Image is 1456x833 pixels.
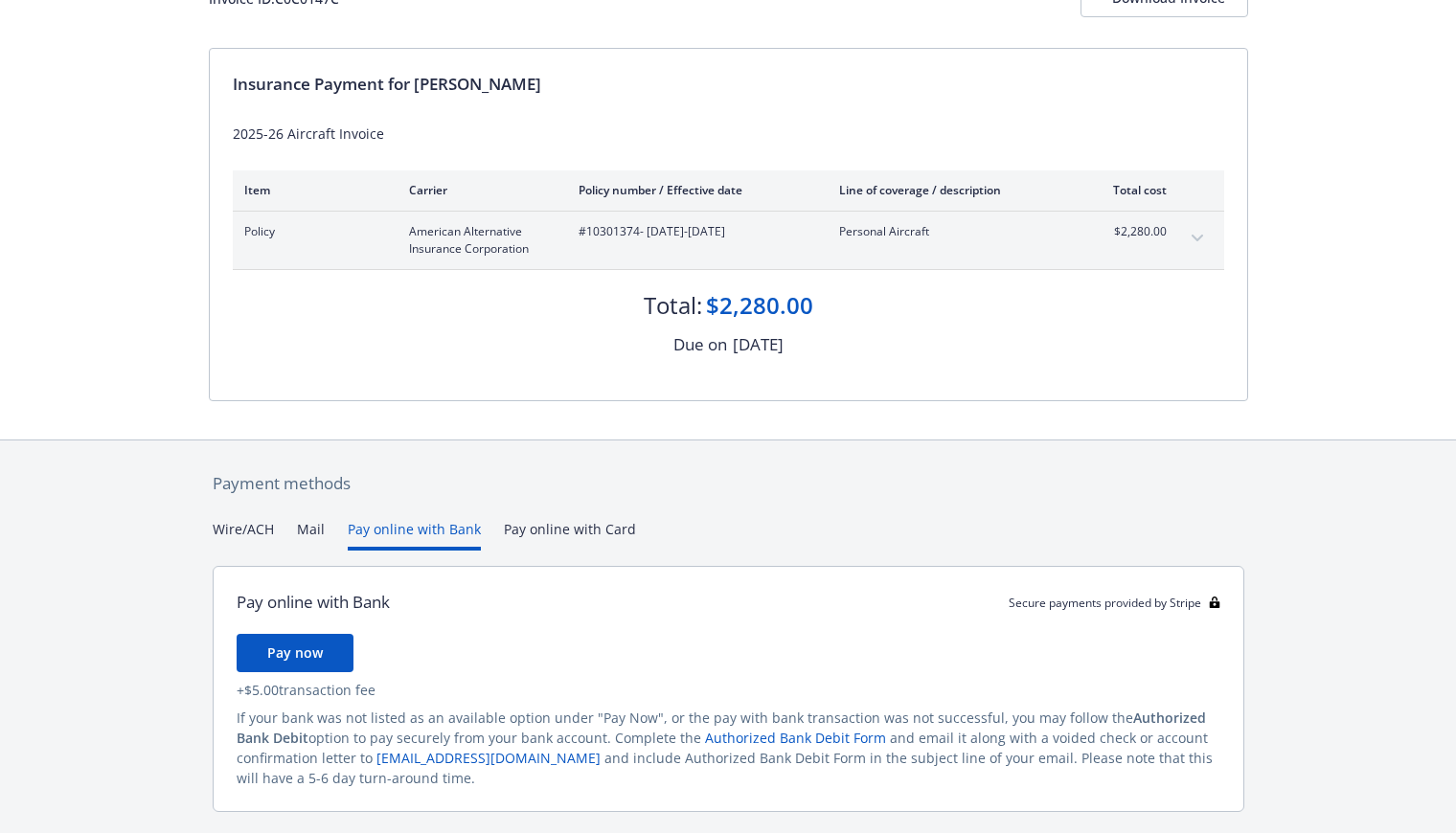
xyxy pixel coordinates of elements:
div: Total: [644,289,702,322]
div: Pay online with Bank [237,590,390,615]
div: + $5.00 transaction fee [237,680,1220,700]
div: Line of coverage / description [839,182,1064,198]
div: [DATE] [733,332,784,357]
div: Item [244,182,378,198]
div: $2,280.00 [706,289,813,322]
button: Mail [297,519,325,551]
span: Personal Aircraft [839,223,1064,240]
span: Policy [244,223,378,240]
button: Pay online with Card [504,519,636,551]
div: PolicyAmerican Alternative Insurance Corporation#10301374- [DATE]-[DATE]Personal Aircraft$2,280.0... [233,212,1224,269]
button: Pay now [237,634,353,672]
span: Pay now [267,643,323,662]
div: Policy number / Effective date [579,182,808,198]
div: Carrier [409,182,548,198]
div: 2025-26 Aircraft Invoice [233,124,1224,144]
div: Due on [673,332,727,357]
button: expand content [1182,223,1213,254]
div: Secure payments provided by Stripe [1009,595,1220,611]
span: American Alternative Insurance Corporation [409,223,548,258]
div: Payment methods [213,471,1244,496]
span: Authorized Bank Debit [237,709,1206,747]
a: [EMAIL_ADDRESS][DOMAIN_NAME] [376,749,601,767]
div: If your bank was not listed as an available option under "Pay Now", or the pay with bank transact... [237,708,1220,788]
a: Authorized Bank Debit Form [705,729,886,747]
span: #10301374 - [DATE]-[DATE] [579,223,808,240]
div: Total cost [1095,182,1167,198]
span: $2,280.00 [1095,223,1167,240]
div: Insurance Payment for [PERSON_NAME] [233,72,1224,97]
button: Wire/ACH [213,519,274,551]
button: Pay online with Bank [348,519,481,551]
